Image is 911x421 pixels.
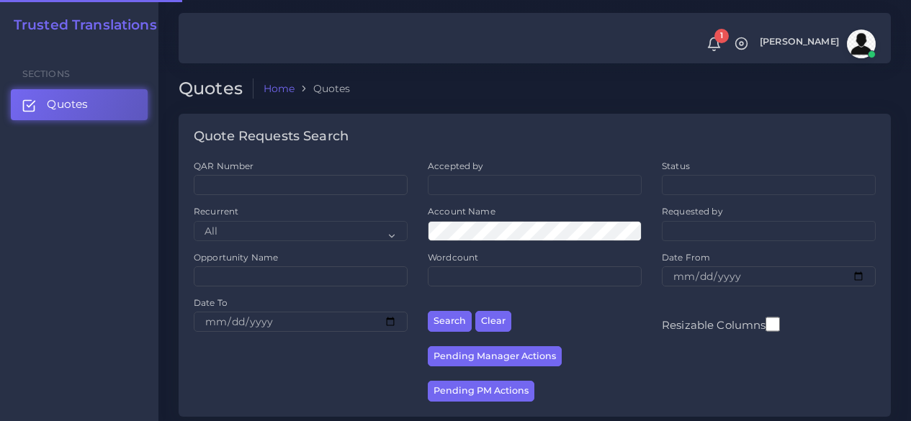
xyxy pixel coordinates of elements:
button: Pending Manager Actions [428,346,562,367]
label: Wordcount [428,251,478,263]
img: avatar [847,30,876,58]
span: [PERSON_NAME] [760,37,839,47]
label: Requested by [662,205,723,217]
a: [PERSON_NAME]avatar [753,30,881,58]
label: Accepted by [428,160,484,172]
label: Resizable Columns [662,315,780,333]
input: Resizable Columns [766,315,780,333]
a: Trusted Translations [4,17,157,34]
label: Status [662,160,690,172]
span: Quotes [47,96,88,112]
span: Sections [22,68,70,79]
label: Account Name [428,205,495,217]
li: Quotes [295,81,350,96]
button: Pending PM Actions [428,381,534,402]
h4: Quote Requests Search [194,129,349,145]
a: Home [264,81,295,96]
label: Date From [662,251,710,263]
label: QAR Number [194,160,253,172]
button: Clear [475,311,511,332]
button: Search [428,311,472,332]
label: Recurrent [194,205,238,217]
a: 1 [701,37,727,52]
a: Quotes [11,89,148,119]
label: Date To [194,296,228,309]
label: Opportunity Name [194,251,278,263]
h2: Quotes [179,78,253,99]
span: 1 [714,29,729,43]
